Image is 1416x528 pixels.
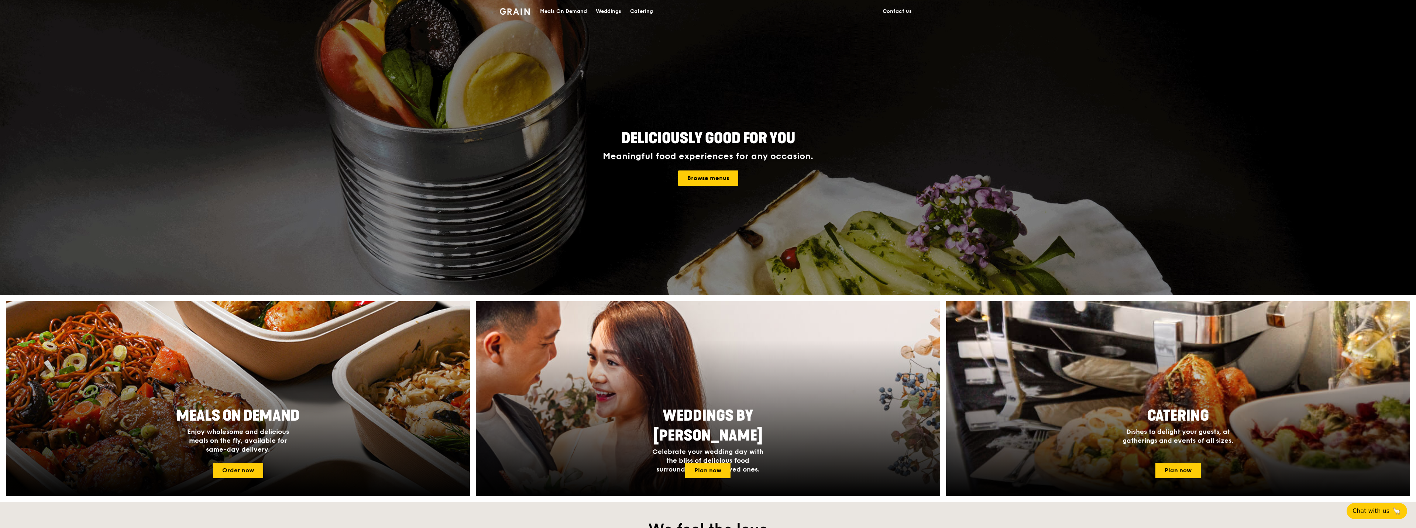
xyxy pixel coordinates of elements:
a: Weddings [591,0,626,23]
div: Weddings [596,0,621,23]
button: Chat with us🦙 [1347,503,1407,519]
a: Plan now [685,463,731,478]
span: Catering [1147,407,1209,425]
img: weddings-card.4f3003b8.jpg [476,301,940,496]
a: Weddings by [PERSON_NAME]Celebrate your wedding day with the bliss of delicious food surrounded b... [476,301,940,496]
div: Meals On Demand [540,0,587,23]
span: Enjoy wholesome and delicious meals on the fly, available for same-day delivery. [187,428,289,453]
a: Contact us [878,0,916,23]
a: Plan now [1155,463,1201,478]
span: Deliciously good for you [621,130,795,147]
div: Meaningful food experiences for any occasion. [575,151,841,162]
span: Meals On Demand [176,407,300,425]
div: Catering [630,0,653,23]
a: Order now [213,463,263,478]
img: catering-card.e1cfaf3e.jpg [946,301,1410,496]
a: CateringDishes to delight your guests, at gatherings and events of all sizes.Plan now [946,301,1410,496]
img: Grain [500,8,530,15]
img: meals-on-demand-card.d2b6f6db.png [6,301,470,496]
span: Celebrate your wedding day with the bliss of delicious food surrounded by your loved ones. [652,448,763,473]
span: Chat with us [1353,507,1389,515]
a: Catering [626,0,657,23]
a: Meals On DemandEnjoy wholesome and delicious meals on the fly, available for same-day delivery.Or... [6,301,470,496]
span: 🦙 [1392,507,1401,515]
span: Dishes to delight your guests, at gatherings and events of all sizes. [1123,428,1233,445]
a: Browse menus [678,170,738,186]
span: Weddings by [PERSON_NAME] [653,407,763,445]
